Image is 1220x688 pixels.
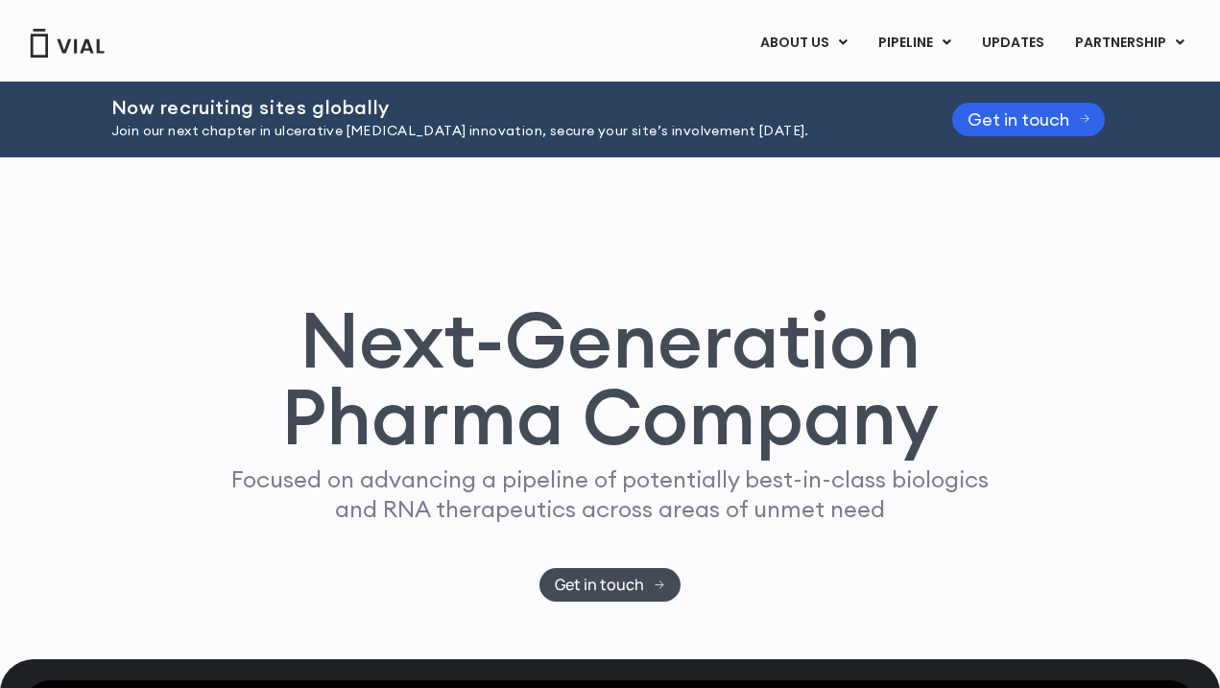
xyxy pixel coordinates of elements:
a: ABOUT USMenu Toggle [745,27,862,59]
h1: Next-Generation Pharma Company [195,301,1026,455]
a: UPDATES [967,27,1059,59]
span: Get in touch [968,112,1069,127]
a: Get in touch [952,103,1106,136]
a: Get in touch [539,568,681,602]
img: Vial Logo [29,29,106,58]
h2: Now recruiting sites globally [111,97,904,118]
a: PIPELINEMenu Toggle [863,27,966,59]
p: Join our next chapter in ulcerative [MEDICAL_DATA] innovation, secure your site’s involvement [DA... [111,121,904,142]
p: Focused on advancing a pipeline of potentially best-in-class biologics and RNA therapeutics acros... [224,464,997,524]
a: PARTNERSHIPMenu Toggle [1060,27,1200,59]
span: Get in touch [555,578,644,592]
